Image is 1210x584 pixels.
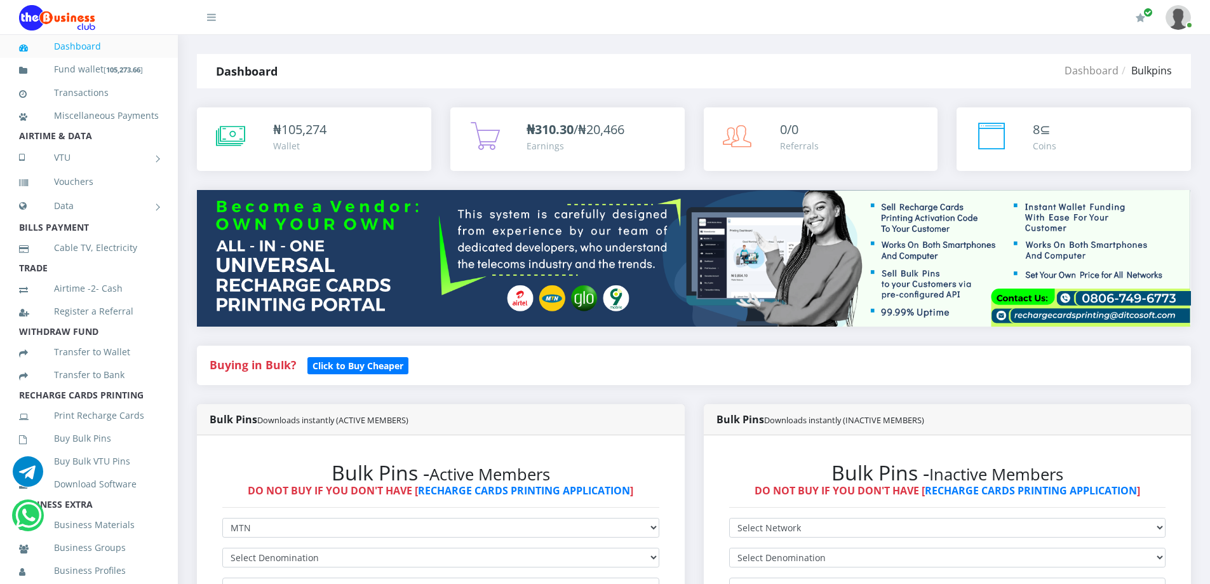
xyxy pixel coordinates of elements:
[222,461,659,485] h2: Bulk Pins -
[429,463,550,486] small: Active Members
[19,401,159,430] a: Print Recharge Cards
[1033,121,1040,138] span: 8
[19,510,159,540] a: Business Materials
[257,414,408,426] small: Downloads instantly (ACTIVE MEMBERS)
[19,360,159,390] a: Transfer to Bank
[210,412,408,426] strong: Bulk Pins
[780,121,798,138] span: 0/0
[19,142,159,173] a: VTU
[19,78,159,107] a: Transactions
[19,167,159,196] a: Vouchers
[19,297,159,326] a: Register a Referral
[19,470,159,499] a: Download Software
[216,64,278,79] strong: Dashboard
[716,412,924,426] strong: Bulk Pins
[15,510,41,531] a: Chat for support
[780,139,819,153] div: Referrals
[19,101,159,130] a: Miscellaneous Payments
[248,484,633,498] strong: DO NOT BUY IF YOU DON'T HAVE [ ]
[19,55,159,85] a: Fund wallet[105,273.66]
[1033,120,1056,139] div: ⊆
[704,107,938,171] a: 0/0 Referrals
[19,190,159,222] a: Data
[1065,64,1119,78] a: Dashboard
[19,424,159,453] a: Buy Bulk Pins
[19,233,159,262] a: Cable TV, Electricity
[19,447,159,476] a: Buy Bulk VTU Pins
[1136,13,1145,23] i: Renew/Upgrade Subscription
[755,484,1140,498] strong: DO NOT BUY IF YOU DON'T HAVE [ ]
[764,414,924,426] small: Downloads instantly (INACTIVE MEMBERS)
[418,484,630,498] a: RECHARGE CARDS PRINTING APPLICATION
[19,274,159,303] a: Airtime -2- Cash
[450,107,685,171] a: ₦310.30/₦20,466 Earnings
[19,5,95,31] img: Logo
[19,337,159,367] a: Transfer to Wallet
[19,533,159,562] a: Business Groups
[313,360,403,372] b: Click to Buy Cheaper
[210,357,296,372] strong: Buying in Bulk?
[106,65,140,74] b: 105,273.66
[527,121,574,138] b: ₦310.30
[527,121,624,138] span: /₦20,466
[13,466,43,487] a: Chat for support
[729,461,1166,485] h2: Bulk Pins -
[197,190,1191,327] img: multitenant_rcp.png
[925,484,1137,498] a: RECHARGE CARDS PRINTING APPLICATION
[281,121,326,138] span: 105,274
[307,357,408,372] a: Click to Buy Cheaper
[273,120,326,139] div: ₦
[1119,63,1172,78] li: Bulkpins
[273,139,326,153] div: Wallet
[1143,8,1153,17] span: Renew/Upgrade Subscription
[929,463,1063,486] small: Inactive Members
[104,65,143,74] small: [ ]
[527,139,624,153] div: Earnings
[1033,139,1056,153] div: Coins
[1166,5,1191,30] img: User
[197,107,431,171] a: ₦105,274 Wallet
[19,32,159,61] a: Dashboard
